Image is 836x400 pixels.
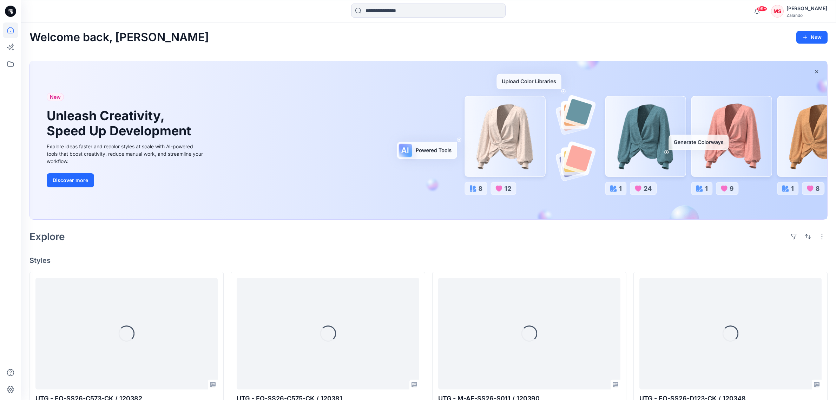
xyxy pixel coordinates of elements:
[786,4,827,13] div: [PERSON_NAME]
[47,108,194,138] h1: Unleash Creativity, Speed Up Development
[757,6,767,12] span: 99+
[796,31,828,44] button: New
[29,31,209,44] h2: Welcome back, [PERSON_NAME]
[29,256,828,265] h4: Styles
[47,173,94,187] button: Discover more
[50,93,61,101] span: New
[786,13,827,18] div: Zalando
[29,231,65,242] h2: Explore
[47,143,205,165] div: Explore ideas faster and recolor styles at scale with AI-powered tools that boost creativity, red...
[47,173,205,187] a: Discover more
[771,5,784,18] div: MS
